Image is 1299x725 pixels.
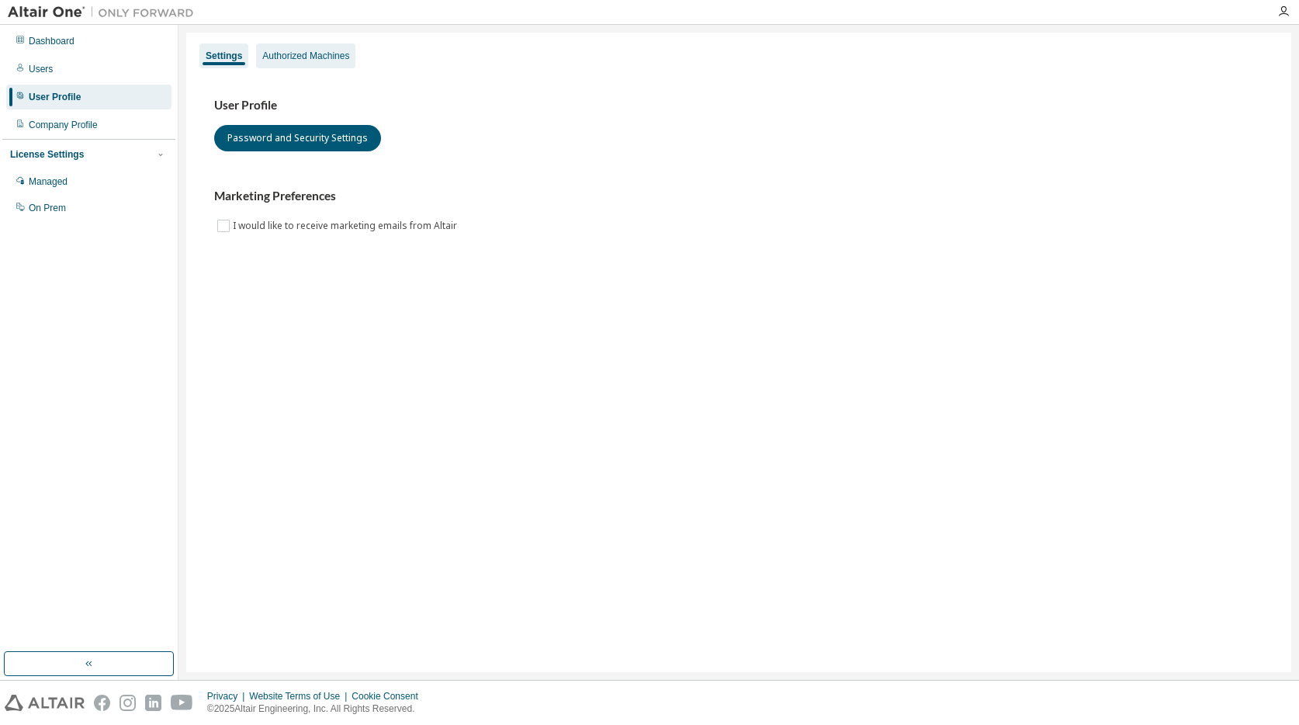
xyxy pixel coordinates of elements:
img: linkedin.svg [145,695,161,711]
div: Website Terms of Use [249,690,352,702]
div: Cookie Consent [352,690,427,702]
div: Authorized Machines [262,50,349,62]
div: Privacy [207,690,249,702]
img: facebook.svg [94,695,110,711]
div: Dashboard [29,35,74,47]
div: Settings [206,50,242,62]
p: © 2025 Altair Engineering, Inc. All Rights Reserved. [207,702,428,716]
img: Altair One [8,5,202,20]
div: Company Profile [29,119,98,131]
div: User Profile [29,91,81,103]
label: I would like to receive marketing emails from Altair [233,217,460,235]
div: Users [29,63,53,75]
img: altair_logo.svg [5,695,85,711]
div: Managed [29,175,68,188]
img: instagram.svg [120,695,136,711]
h3: Marketing Preferences [214,189,1263,204]
img: youtube.svg [171,695,193,711]
div: License Settings [10,148,84,161]
h3: User Profile [214,98,1263,113]
button: Password and Security Settings [214,125,381,151]
div: On Prem [29,202,66,214]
